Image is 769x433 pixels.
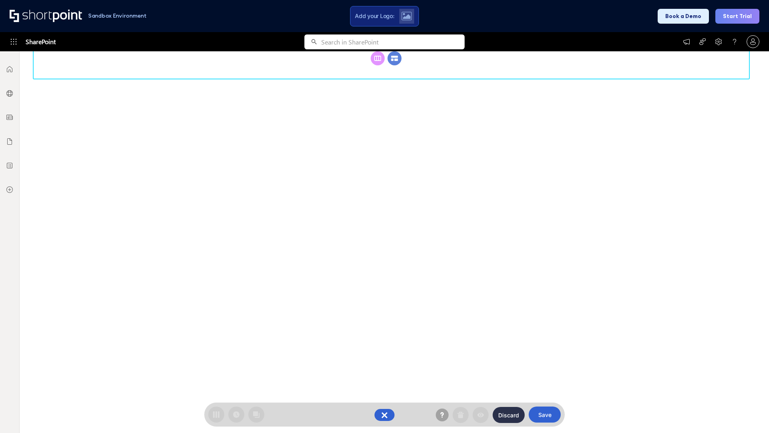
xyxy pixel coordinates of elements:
button: Save [529,407,561,423]
img: Upload logo [401,12,412,20]
iframe: Chat Widget [729,395,769,433]
input: Search in SharePoint [321,34,465,49]
button: Start Trial [715,9,759,24]
button: Book a Demo [658,9,709,24]
span: SharePoint [26,32,56,51]
button: Discard [493,407,525,423]
span: Add your Logo: [355,12,394,20]
h1: Sandbox Environment [88,14,147,18]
